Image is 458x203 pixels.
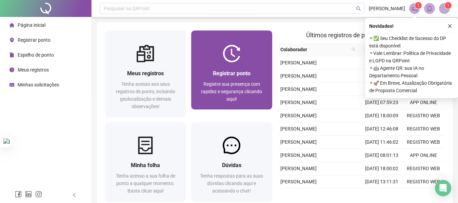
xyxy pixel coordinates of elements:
[369,35,454,49] span: ⚬ ✅ Seu Checklist de Sucesso do DP está disponível
[18,22,45,28] span: Página inicial
[280,86,317,92] span: [PERSON_NAME]
[403,96,444,109] td: APP ONLINE
[222,162,241,168] span: Dúvidas
[280,113,317,118] span: [PERSON_NAME]
[412,5,418,12] span: notification
[18,67,49,73] span: Meus registros
[9,67,14,72] span: clock-circle
[280,46,349,53] span: Colaborador
[191,31,272,109] a: Registrar pontoRegistre sua presença com rapidez e segurança clicando aqui!
[356,6,361,11] span: search
[9,38,14,42] span: environment
[361,69,403,83] td: [DATE] 13:30:14
[15,191,22,198] span: facebook
[280,153,317,158] span: [PERSON_NAME]
[361,175,403,188] td: [DATE] 13:11:31
[417,3,420,8] span: 1
[439,3,450,14] img: 82102
[403,149,444,162] td: APP ONLINE
[447,3,450,8] span: 1
[361,96,403,109] td: [DATE] 07:59:23
[127,70,164,77] span: Meus registros
[361,122,403,136] td: [DATE] 12:46:08
[369,22,394,30] span: Novidades !
[25,191,32,198] span: linkedin
[403,175,444,188] td: REGISTRO WEB
[116,81,175,109] span: Tenha acesso aos seus registros de ponto, incluindo geolocalização e demais observações!
[9,23,14,27] span: home
[18,52,54,58] span: Espelho de ponto
[72,192,77,197] span: left
[361,83,403,96] td: [DATE] 12:30:05
[35,191,42,198] span: instagram
[280,179,317,184] span: [PERSON_NAME]
[361,46,391,53] span: Data/Hora
[361,162,403,175] td: [DATE] 18:00:02
[280,126,317,131] span: [PERSON_NAME]
[403,136,444,149] td: REGISTRO WEB
[18,37,51,43] span: Registrar ponto
[369,49,454,64] span: ⚬ Vale Lembrar: Política de Privacidade e LGPD na QRPoint
[18,82,59,87] span: Minhas solicitações
[403,109,444,122] td: REGISTRO WEB
[280,73,317,79] span: [PERSON_NAME]
[361,109,403,122] td: [DATE] 18:00:09
[280,139,317,145] span: [PERSON_NAME]
[105,122,186,201] a: Minha folhaTenha acesso a sua folha de ponto a qualquer momento. Basta clicar aqui!
[445,2,452,9] sup: Atualize o seu contato no menu Meus Dados
[131,162,160,168] span: Minha folha
[213,70,251,77] span: Registrar ponto
[350,44,357,55] span: search
[361,136,403,149] td: [DATE] 11:46:02
[447,24,452,28] span: close
[435,180,451,196] div: Open Intercom Messenger
[280,166,317,171] span: [PERSON_NAME]
[358,43,399,56] th: Data/Hora
[280,100,317,105] span: [PERSON_NAME]
[369,79,454,94] span: ⚬ 🚀 Em Breve, Atualização Obrigatória de Proposta Comercial
[361,188,403,202] td: [DATE] 12:11:01
[191,122,272,201] a: DúvidasTenha respostas para as suas dúvidas clicando aqui e acessando o chat!
[280,60,317,65] span: [PERSON_NAME]
[426,5,433,12] span: bell
[403,188,444,202] td: REGISTRO WEB
[403,122,444,136] td: REGISTRO WEB
[201,81,262,102] span: Registre sua presença com rapidez e segurança clicando aqui!
[369,5,405,12] span: [PERSON_NAME]
[415,2,422,9] sup: 1
[9,53,14,57] span: file
[352,47,356,52] span: search
[369,64,454,79] span: ⚬ 🤖 Agente QR: sua IA no Departamento Pessoal
[306,32,416,39] span: Últimos registros de ponto sincronizados
[361,149,403,162] td: [DATE] 08:01:13
[9,82,14,87] span: schedule
[200,173,263,194] span: Tenha respostas para as suas dúvidas clicando aqui e acessando o chat!
[403,162,444,175] td: REGISTRO WEB
[116,173,175,194] span: Tenha acesso a sua folha de ponto a qualquer momento. Basta clicar aqui!
[105,31,186,117] a: Meus registrosTenha acesso aos seus registros de ponto, incluindo geolocalização e demais observa...
[361,56,403,69] td: [DATE] 18:00:20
